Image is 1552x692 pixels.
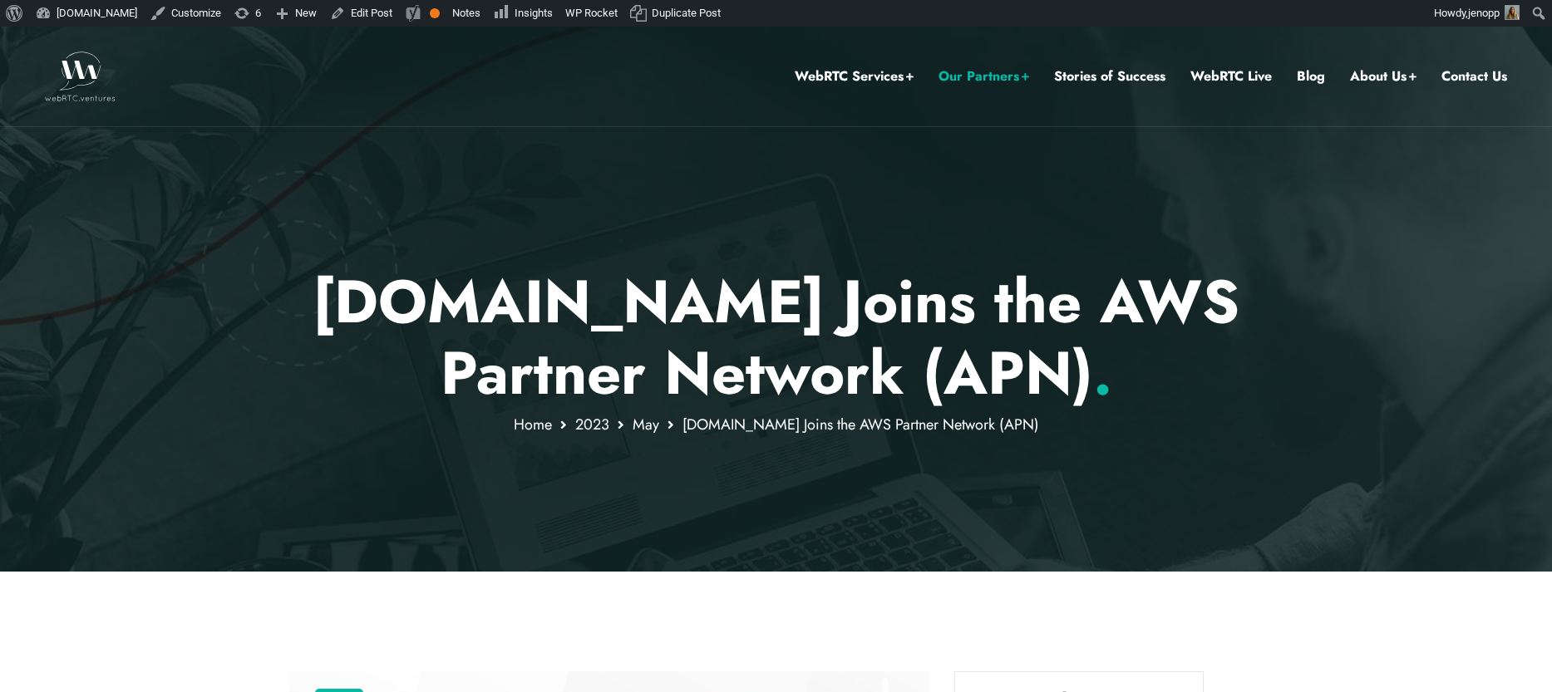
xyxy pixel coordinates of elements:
[45,52,116,101] img: WebRTC.ventures
[1190,66,1272,87] a: WebRTC Live
[633,414,659,435] a: May
[682,414,1039,435] span: [DOMAIN_NAME] Joins the AWS Partner Network (APN)
[1093,330,1112,416] span: .
[430,8,440,18] div: OK
[795,66,914,87] a: WebRTC Services
[1350,66,1417,87] a: About Us
[1054,66,1165,87] a: Stories of Success
[289,266,1263,410] p: [DOMAIN_NAME] Joins the AWS Partner Network (APN)
[939,66,1029,87] a: Our Partners
[1468,7,1500,19] span: jenopp
[575,414,609,435] a: 2023
[1441,66,1507,87] a: Contact Us
[514,414,552,435] a: Home
[1297,66,1325,87] a: Blog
